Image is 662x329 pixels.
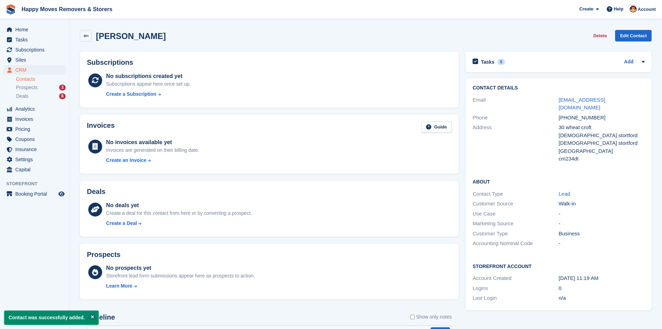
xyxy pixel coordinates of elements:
[473,178,645,185] h2: About
[106,157,146,164] div: Create an Invoice
[106,282,132,290] div: Learn More
[96,31,166,41] h2: [PERSON_NAME]
[559,139,645,147] div: [DEMOGRAPHIC_DATA] stortford
[473,124,558,163] div: Address
[106,272,255,280] div: Storefront lead form submissions appear here as prospects to action.
[59,85,66,91] div: 3
[106,282,255,290] a: Learn More
[106,220,252,227] a: Create a Deal
[410,313,415,321] input: Show only notes
[614,6,623,13] span: Help
[106,201,252,210] div: No deals yet
[15,124,57,134] span: Pricing
[15,35,57,45] span: Tasks
[559,191,570,197] a: Lead
[473,284,558,292] div: Logins
[559,294,645,302] div: n/a
[559,240,645,248] div: -
[3,144,66,154] a: menu
[15,104,57,114] span: Analytics
[559,274,645,282] div: [DATE] 11:19 AM
[87,188,105,196] h2: Deals
[6,4,16,15] img: stora-icon-8386f47178a22dfd0bd8f6a31ec36ba5ce8667c1dd55bd0f319d3a0aa187defe.svg
[16,93,66,100] a: Deals 6
[106,91,156,98] div: Create a Subscription
[630,6,637,13] img: Steven Fry
[3,65,66,75] a: menu
[624,58,634,66] a: Add
[559,114,645,122] div: [PHONE_NUMBER]
[481,59,495,65] h2: Tasks
[473,190,558,198] div: Contact Type
[106,157,199,164] a: Create an Invoice
[87,251,121,259] h2: Prospects
[473,230,558,238] div: Customer Type
[19,3,115,15] a: Happy Moves Removers & Storers
[15,25,57,34] span: Home
[3,104,66,114] a: menu
[3,114,66,124] a: menu
[16,84,38,91] span: Prospects
[15,144,57,154] span: Insurance
[15,155,57,164] span: Settings
[473,294,558,302] div: Last Login
[106,72,191,80] div: No subscriptions created yet
[559,200,645,208] div: Walk-in
[3,35,66,45] a: menu
[15,165,57,174] span: Capital
[473,274,558,282] div: Account Created
[3,165,66,174] a: menu
[559,132,645,140] div: [DEMOGRAPHIC_DATA] stortford
[590,30,610,41] button: Delete
[615,30,652,41] a: Edit Contact
[106,220,137,227] div: Create a Deal
[15,65,57,75] span: CRM
[4,311,99,325] p: Contact was successfully added.
[559,124,645,132] div: 30 wheat croft
[16,84,66,91] a: Prospects 3
[3,134,66,144] a: menu
[3,25,66,34] a: menu
[473,96,558,112] div: Email
[6,180,69,187] span: Storefront
[559,97,605,111] a: [EMAIL_ADDRESS][DOMAIN_NAME]
[473,85,645,91] h2: Contact Details
[87,58,452,66] h2: Subscriptions
[473,220,558,228] div: Marketing Source
[559,147,645,155] div: [GEOGRAPHIC_DATA]
[3,189,66,199] a: menu
[3,155,66,164] a: menu
[579,6,593,13] span: Create
[559,155,645,163] div: cm234dt
[106,210,252,217] div: Create a deal for this contact from here or by converting a prospect.
[473,210,558,218] div: Use Case
[473,200,558,208] div: Customer Source
[106,91,191,98] a: Create a Subscription
[106,147,199,154] div: Invoices are generated on their billing date.
[559,230,645,238] div: Business
[559,220,645,228] div: -
[106,264,255,272] div: No prospects yet
[15,55,57,65] span: Sites
[106,138,199,147] div: No invoices available yet
[559,210,645,218] div: -
[497,59,505,65] div: 0
[16,76,66,83] a: Contacts
[15,134,57,144] span: Coupons
[15,45,57,55] span: Subscriptions
[638,6,656,13] span: Account
[57,190,66,198] a: Preview store
[3,45,66,55] a: menu
[410,313,452,321] label: Show only notes
[87,122,115,133] h2: Invoices
[473,240,558,248] div: Accounting Nominal Code
[3,55,66,65] a: menu
[106,80,191,88] div: Subscriptions appear here once set up.
[15,189,57,199] span: Booking Portal
[87,313,115,321] h2: Timeline
[473,263,645,269] h2: Storefront Account
[559,284,645,292] div: 0
[473,114,558,122] div: Phone
[15,114,57,124] span: Invoices
[16,93,28,100] span: Deals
